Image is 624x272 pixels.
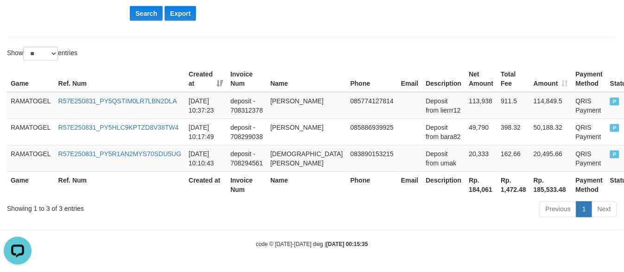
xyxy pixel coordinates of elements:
td: 49,790 [465,119,497,145]
th: Description [422,171,465,198]
a: R57E250831_PY5HLC9KPTZD8V38TW4 [58,124,179,131]
th: Rp. 184,061 [465,171,497,198]
td: deposit - 708294561 [227,145,267,171]
th: Payment Method [572,171,606,198]
td: 083890153215 [347,145,397,171]
td: Deposit from lierrr12 [422,92,465,119]
span: PAID [610,151,619,158]
span: PAID [610,124,619,132]
td: 085774127814 [347,92,397,119]
td: 114,849.5 [530,92,572,119]
td: QRIS Payment [572,119,606,145]
td: [DATE] 10:17:49 [185,119,227,145]
td: Deposit from bara82 [422,119,465,145]
span: PAID [610,98,619,106]
th: Total Fee [497,66,530,92]
td: 20,495.66 [530,145,572,171]
div: Showing 1 to 3 of 3 entries [7,201,253,214]
button: Open LiveChat chat widget [4,4,32,32]
th: Created at: activate to sort column ascending [185,66,227,92]
td: 162.66 [497,145,530,171]
td: [PERSON_NAME] [267,92,347,119]
td: QRIS Payment [572,145,606,171]
small: code © [DATE]-[DATE] dwg | [256,241,368,248]
a: R57E250831_PY5R1AN2MYS70SDU5UG [58,150,181,158]
th: Email [397,171,422,198]
th: Phone [347,171,397,198]
a: 1 [576,202,592,217]
button: Search [130,6,163,21]
td: 085886939925 [347,119,397,145]
td: RAMATOGEL [7,145,55,171]
td: Deposit from umak [422,145,465,171]
th: Game [7,171,55,198]
td: deposit - 708299038 [227,119,267,145]
td: 50,188.32 [530,119,572,145]
td: deposit - 708312378 [227,92,267,119]
th: Name [267,171,347,198]
th: Ref. Num [55,66,185,92]
select: Showentries [23,47,58,61]
label: Show entries [7,47,77,61]
th: Invoice Num [227,66,267,92]
th: Amount: activate to sort column ascending [530,66,572,92]
strong: [DATE] 00:15:35 [326,241,368,248]
th: Name [267,66,347,92]
a: Previous [540,202,577,217]
td: RAMATOGEL [7,92,55,119]
td: [DEMOGRAPHIC_DATA][PERSON_NAME] [267,145,347,171]
td: 113,938 [465,92,497,119]
td: [PERSON_NAME] [267,119,347,145]
td: 398.32 [497,119,530,145]
td: 911.5 [497,92,530,119]
th: Payment Method [572,66,606,92]
th: Game [7,66,55,92]
td: [DATE] 10:10:43 [185,145,227,171]
a: R57E250831_PY5QSTIM0LR7LBN2DLA [58,97,177,105]
th: Invoice Num [227,171,267,198]
th: Created at [185,171,227,198]
td: [DATE] 10:37:23 [185,92,227,119]
th: Rp. 185,533.48 [530,171,572,198]
td: RAMATOGEL [7,119,55,145]
th: Phone [347,66,397,92]
th: Net Amount [465,66,497,92]
th: Rp. 1,472.48 [497,171,530,198]
td: QRIS Payment [572,92,606,119]
th: Ref. Num [55,171,185,198]
td: 20,333 [465,145,497,171]
button: Export [165,6,196,21]
a: Next [592,202,617,217]
th: Description [422,66,465,92]
th: Email [397,66,422,92]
